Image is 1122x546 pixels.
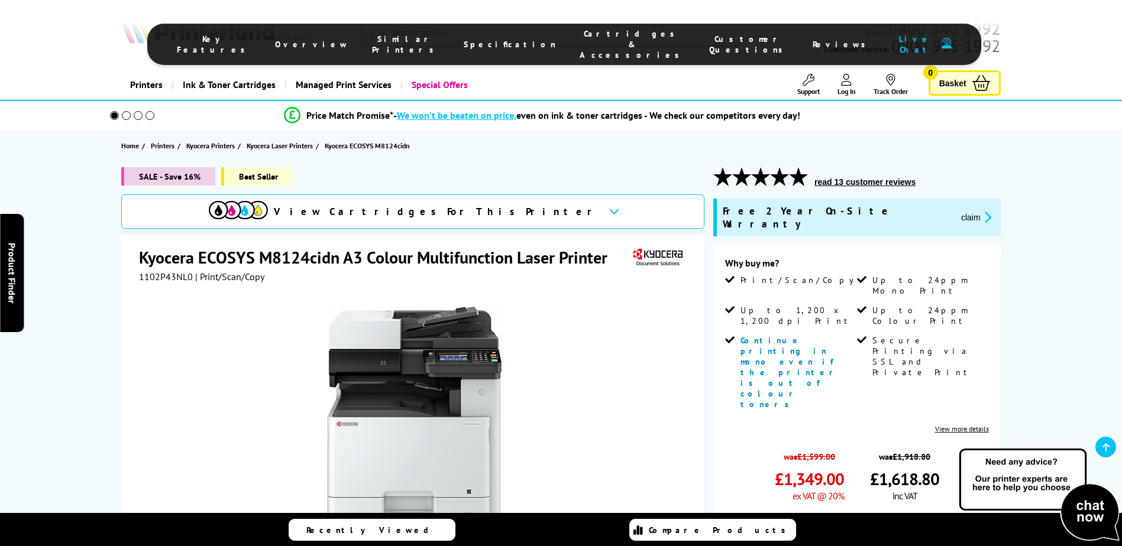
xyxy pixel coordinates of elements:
span: Kyocera Printers [186,139,235,152]
span: was [775,445,844,462]
span: Key Features [177,34,251,55]
h1: Kyocera ECOSYS M8124cidn A3 Colour Multifunction Laser Printer [139,246,619,268]
span: Price Match Promise* [306,109,393,121]
a: Printers [121,70,172,100]
span: Kyocera Laser Printers [247,139,313,152]
img: Kyocera [630,246,685,268]
span: 0 [923,65,938,80]
span: Up to 24ppm Mono Print [872,275,986,296]
span: inc VAT [893,490,917,502]
span: Printers [151,139,174,152]
span: Support [797,87,820,96]
a: Printers [151,139,177,152]
a: Ink & Toner Cartridges [172,70,284,100]
span: Continue printing in mono even if the printer is out of colour toners [741,335,840,409]
span: Free 2 Year On-Site Warranty [723,204,952,230]
div: Why buy me? [725,257,989,275]
a: Special Offers [400,70,477,100]
a: Recently Viewed [289,519,455,541]
a: Kyocera Laser Printers [247,139,316,152]
img: Kyocera ECOSYS M8124cidn [299,306,531,538]
a: Compare Products [629,519,796,541]
a: Support [797,74,820,96]
a: Log In [838,74,856,96]
strike: £1,918.80 [893,451,930,462]
span: Up to 24ppm Colour Print [872,305,986,326]
li: modal_Promise [94,105,991,126]
span: Cartridges & Accessories [580,28,686,60]
span: was [870,445,939,462]
img: View Cartridges [209,201,268,219]
span: Up to 1,200 x 1,200 dpi Print [741,305,854,326]
span: 1102P43NL0 [139,271,193,282]
span: ex VAT @ 20% [793,490,844,502]
a: Managed Print Services [284,70,400,100]
span: Print/Scan/Copy [741,275,862,285]
span: Similar Printers [372,34,440,55]
span: Recently Viewed [306,525,441,535]
a: Basket 0 [929,70,1001,96]
button: promo-description [958,210,995,224]
span: Compare Products [649,525,792,535]
span: View Cartridges For This Printer [274,205,599,218]
div: - even on ink & toner cartridges - We check our competitors every day! [393,109,800,121]
strike: £1,599.00 [797,451,835,462]
a: Kyocera ECOSYS M8124cidn [325,139,413,152]
span: Overview [275,39,348,50]
a: Home [121,139,142,152]
span: SALE - Save 16% [121,167,215,186]
span: Kyocera ECOSYS M8124cidn [325,139,410,152]
span: Log In [838,87,856,96]
a: Track Order [874,74,908,96]
span: Customer Questions [709,34,789,55]
span: £1,349.00 [775,468,844,490]
span: Best Seller [221,167,293,186]
span: Basket [939,75,966,91]
span: Live Chat [895,34,936,55]
span: Reviews [813,39,872,50]
img: Open Live Chat window [956,447,1122,544]
span: £1,618.80 [870,468,939,490]
span: Home [121,139,139,152]
a: Kyocera Printers [186,139,238,152]
span: Ink & Toner Cartridges [183,70,276,100]
span: Specification [464,39,556,50]
a: View more details [935,424,989,433]
span: Secure Printing via SSL and Private Print [872,335,986,378]
span: Product Finder [6,243,18,304]
button: read 13 customer reviews [811,177,919,187]
span: We won’t be beaten on price, [397,109,516,121]
img: user-headset-duotone.svg [942,38,952,49]
span: | Print/Scan/Copy [195,271,264,282]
